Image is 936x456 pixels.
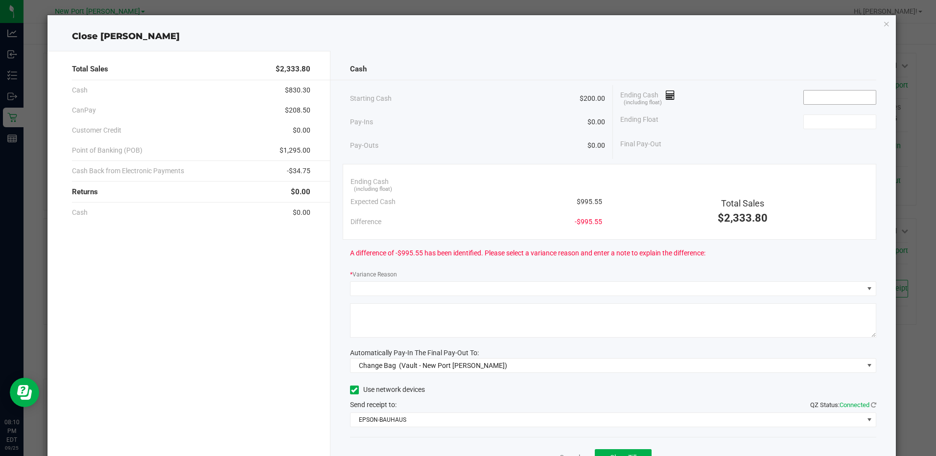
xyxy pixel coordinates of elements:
span: Expected Cash [351,197,396,207]
span: Ending Cash [620,90,675,105]
span: Cash [72,207,88,218]
span: QZ Status: [810,401,876,409]
span: $0.00 [293,207,310,218]
span: Cash [350,64,367,75]
span: Point of Banking (POB) [72,145,142,156]
iframe: Resource center [10,378,39,407]
span: Automatically Pay-In The Final Pay-Out To: [350,349,479,357]
span: $1,295.00 [280,145,310,156]
span: (including float) [624,99,662,107]
span: Cash Back from Electronic Payments [72,166,184,176]
span: Change Bag [359,362,396,369]
span: Ending Cash [351,177,389,187]
span: $0.00 [293,125,310,136]
span: $830.30 [285,85,310,95]
span: (Vault - New Port [PERSON_NAME]) [399,362,507,369]
span: Pay-Ins [350,117,373,127]
label: Variance Reason [350,270,397,279]
span: (including float) [354,185,392,194]
span: $995.55 [577,197,602,207]
span: A difference of -$995.55 has been identified. Please select a variance reason and enter a note to... [350,248,705,258]
span: $0.00 [587,140,605,151]
span: -$34.75 [287,166,310,176]
span: Pay-Outs [350,140,378,151]
span: Total Sales [721,198,764,208]
span: Customer Credit [72,125,121,136]
span: Difference [351,217,381,227]
span: Connected [840,401,869,409]
div: Returns [72,182,310,203]
span: $200.00 [580,93,605,104]
span: Cash [72,85,88,95]
span: $208.50 [285,105,310,115]
span: Ending Float [620,114,658,129]
span: $0.00 [291,186,310,198]
span: $0.00 [587,117,605,127]
span: $2,333.80 [276,64,310,75]
span: Starting Cash [350,93,392,104]
span: EPSON-BAUHAUS [351,413,864,427]
label: Use network devices [350,385,425,395]
span: $2,333.80 [718,212,768,224]
span: -$995.55 [575,217,602,227]
span: Send receipt to: [350,401,397,409]
span: Total Sales [72,64,108,75]
span: CanPay [72,105,96,115]
div: Close [PERSON_NAME] [47,30,895,43]
span: Final Pay-Out [620,139,661,149]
